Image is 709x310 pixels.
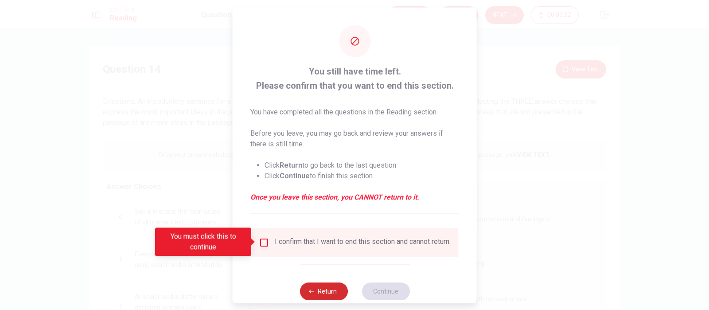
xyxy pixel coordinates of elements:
strong: Return [280,161,302,169]
button: Continue [362,282,409,300]
p: You have completed all the questions in the Reading section. [250,106,459,117]
strong: Continue [280,171,310,180]
p: Before you leave, you may go back and review your answers if there is still time. [250,128,459,149]
div: You must click this to continue [155,228,251,256]
em: Once you leave this section, you CANNOT return to it. [250,192,459,202]
li: Click to go back to the last question [265,160,459,170]
button: Return [300,282,347,300]
li: Click to finish this section. [265,170,459,181]
span: You must click this to continue [259,237,269,247]
span: You still have time left. Please confirm that you want to end this section. [250,64,459,92]
div: I confirm that I want to end this section and cannot return. [275,237,451,247]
